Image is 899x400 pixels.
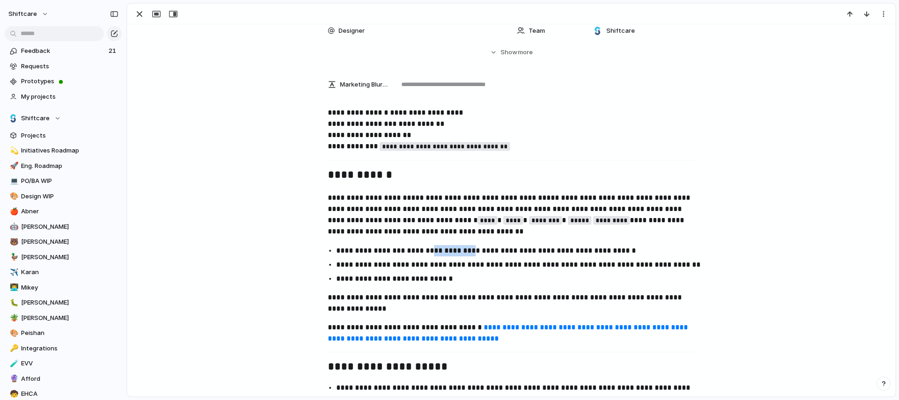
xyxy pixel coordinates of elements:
a: 🐻[PERSON_NAME] [5,235,122,249]
span: [PERSON_NAME] [21,237,118,247]
div: 🧪 [10,358,16,369]
a: My projects [5,90,122,104]
span: Feedback [21,46,106,56]
span: Abner [21,207,118,216]
div: 🧒 [10,389,16,400]
span: PO/BA WIP [21,176,118,186]
a: 🪴[PERSON_NAME] [5,311,122,325]
span: My projects [21,92,118,102]
span: Marketing Blurb (15-20 Words) [340,80,388,89]
button: shiftcare [4,7,53,22]
span: Afford [21,374,118,384]
span: Show [501,48,517,57]
span: Initiatives Roadmap [21,146,118,155]
span: EHCA [21,389,118,399]
span: Karan [21,268,118,277]
div: 🚀 [10,160,16,171]
span: Shiftcare [21,114,50,123]
span: Prototypes [21,77,118,86]
div: 🎨 [10,191,16,202]
div: 🦆 [10,252,16,262]
div: 🪴 [10,313,16,323]
div: 👨‍💻Mikey [5,281,122,295]
button: 🦆 [8,253,18,262]
span: Peishan [21,328,118,338]
div: ✈️ [10,267,16,278]
span: shiftcare [8,9,37,19]
div: 👨‍💻 [10,282,16,293]
button: 🧪 [8,359,18,368]
div: 💻 [10,176,16,187]
button: 🪴 [8,313,18,323]
span: more [518,48,533,57]
span: Projects [21,131,118,140]
span: [PERSON_NAME] [21,253,118,262]
a: 🤖[PERSON_NAME] [5,220,122,234]
div: 🐛 [10,298,16,308]
a: 🦆[PERSON_NAME] [5,250,122,264]
span: EVV [21,359,118,368]
div: 🎨 [10,328,16,339]
div: 🔮 [10,373,16,384]
span: Mikey [21,283,118,292]
div: 🐻 [10,237,16,247]
span: Designer [339,26,365,36]
button: 🚀 [8,161,18,171]
span: [PERSON_NAME] [21,298,118,307]
span: 21 [109,46,118,56]
a: 💻PO/BA WIP [5,174,122,188]
button: 💻 [8,176,18,186]
button: Shiftcare [5,111,122,125]
button: 🎨 [8,192,18,201]
span: Team [529,26,545,36]
button: 🐻 [8,237,18,247]
button: 🤖 [8,222,18,232]
a: 🚀Eng. Roadmap [5,159,122,173]
button: 🧒 [8,389,18,399]
span: Requests [21,62,118,71]
span: Shiftcare [606,26,635,36]
span: [PERSON_NAME] [21,222,118,232]
button: 🔑 [8,344,18,353]
a: 💫Initiatives Roadmap [5,144,122,158]
span: [PERSON_NAME] [21,313,118,323]
a: Requests [5,59,122,73]
div: 🍎Abner [5,204,122,218]
a: ✈️Karan [5,265,122,279]
a: Projects [5,129,122,143]
button: 🔮 [8,374,18,384]
div: 💫 [10,145,16,156]
button: 🐛 [8,298,18,307]
a: 🎨Peishan [5,326,122,340]
a: Prototypes [5,74,122,88]
button: ✈️ [8,268,18,277]
button: Showmore [328,44,695,61]
span: Design WIP [21,192,118,201]
a: Feedback21 [5,44,122,58]
div: 🍎 [10,206,16,217]
span: Eng. Roadmap [21,161,118,171]
a: 🧪EVV [5,356,122,371]
button: 🍎 [8,207,18,216]
span: Integrations [21,344,118,353]
a: 🐛[PERSON_NAME] [5,296,122,310]
a: 🎨Design WIP [5,189,122,204]
button: 👨‍💻 [8,283,18,292]
div: 🤖 [10,221,16,232]
div: 🔮Afford [5,372,122,386]
button: 💫 [8,146,18,155]
button: 🎨 [8,328,18,338]
a: 🔑Integrations [5,342,122,356]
